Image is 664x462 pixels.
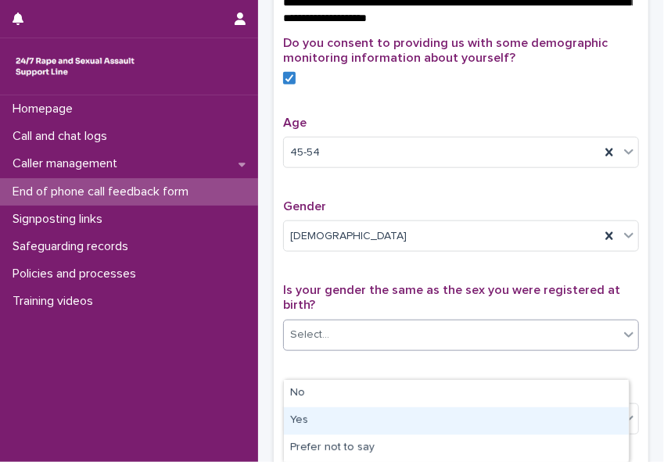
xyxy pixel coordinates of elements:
div: Select... [290,327,329,343]
span: Gender [283,200,326,213]
p: Caller management [6,156,130,171]
div: No [284,380,629,407]
span: Is your gender the same as the sex you were registered at birth? [283,284,620,311]
p: Homepage [6,102,85,116]
div: Prefer not to say [284,435,629,462]
p: Training videos [6,294,106,309]
div: Yes [284,407,629,435]
span: 45-54 [290,145,320,161]
p: Policies and processes [6,267,149,281]
span: Do you consent to providing us with some demographic monitoring information about yourself? [283,37,608,64]
p: Safeguarding records [6,239,141,254]
span: Age [283,116,307,129]
p: End of phone call feedback form [6,184,201,199]
p: Call and chat logs [6,129,120,144]
img: rhQMoQhaT3yELyF149Cw [13,51,138,82]
p: Signposting links [6,212,115,227]
span: [DEMOGRAPHIC_DATA] [290,228,407,245]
